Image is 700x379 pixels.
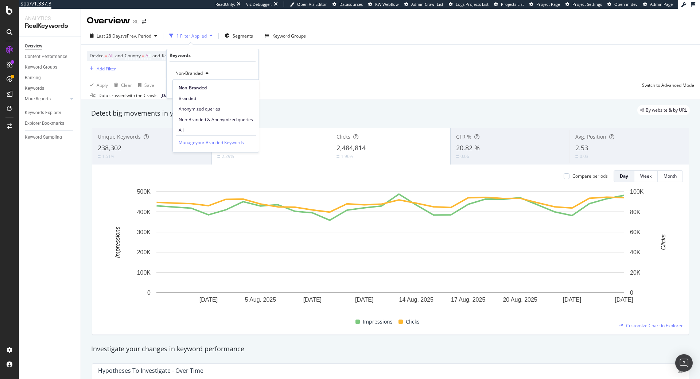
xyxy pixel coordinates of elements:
text: 80K [630,209,641,215]
div: Clear [121,82,132,88]
span: 238,302 [98,143,121,152]
div: Overview [87,15,130,27]
span: Impressions [363,317,393,326]
span: Clicks [337,133,350,140]
button: Segments [222,30,256,42]
div: Overview [25,42,42,50]
div: SL [133,18,139,25]
a: Keywords Explorer [25,109,75,117]
span: Avg. Position [575,133,606,140]
span: and [115,53,123,59]
div: Keywords Explorer [25,109,61,117]
img: Equal [217,155,220,158]
text: 100K [630,189,644,195]
a: Projects List [494,1,524,7]
span: Non-Branded [172,70,203,76]
div: arrow-right-arrow-left [142,19,146,24]
span: Project Settings [572,1,602,7]
img: Equal [337,155,339,158]
div: ReadOnly: [215,1,235,7]
a: Project Settings [565,1,602,7]
text: 0 [630,290,633,296]
div: Keywords [25,85,44,92]
div: Keyword Groups [272,33,306,39]
div: 2.29% [222,153,234,159]
div: Ranking [25,74,41,82]
span: Datasources [339,1,363,7]
a: Keywords [25,85,75,92]
div: Save [144,82,154,88]
div: A chart. [98,188,683,314]
div: Explorer Bookmarks [25,120,64,127]
div: More Reports [25,95,51,103]
div: Apply [97,82,108,88]
button: Keyword Groups [262,30,309,42]
div: Month [664,173,677,179]
div: legacy label [637,105,690,115]
span: 2.53 [575,143,588,152]
span: Unique Keywords [98,133,141,140]
span: Non-Branded [179,85,253,91]
span: Logs Projects List [456,1,489,7]
text: 20 Aug. 2025 [503,297,537,303]
button: Non-Branded [172,67,211,79]
span: Admin Crawl List [411,1,443,7]
div: Compare periods [572,173,608,179]
text: 60K [630,229,641,235]
button: 1 Filter Applied [166,30,215,42]
text: 300K [137,229,151,235]
text: 20K [630,270,641,276]
div: 1.51% [102,153,114,159]
span: CTR % [456,133,471,140]
a: Project Page [529,1,560,7]
span: = [142,53,144,59]
button: Save [135,79,154,91]
a: Explorer Bookmarks [25,120,75,127]
button: Apply [87,79,108,91]
a: Manageyour Branded Keywords [179,139,244,146]
text: 5 Aug. 2025 [245,297,276,303]
text: 14 Aug. 2025 [399,297,433,303]
div: 0.03 [580,153,588,159]
text: 0 [147,290,151,296]
button: Last 28 DaysvsPrev. Period [87,30,160,42]
span: Projects List [501,1,524,7]
button: Add Filter [87,64,116,73]
span: Country [125,53,141,59]
span: and [152,53,160,59]
div: Analytics [25,15,75,22]
text: 100K [137,270,151,276]
a: KW Webflow [368,1,399,7]
div: Keywords [170,52,191,58]
a: Datasources [332,1,363,7]
a: Open Viz Editor [290,1,327,7]
text: [DATE] [199,297,218,303]
div: Hypotheses to Investigate - Over Time [98,367,203,374]
a: Admin Crawl List [404,1,443,7]
text: 400K [137,209,151,215]
span: Non-Branded & Anonymized queries [179,116,253,123]
button: Switch to Advanced Mode [639,79,694,91]
span: = [105,53,107,59]
span: Anonymized queries [179,106,253,112]
text: 17 Aug. 2025 [451,297,485,303]
button: Week [634,170,658,182]
span: Branded [179,95,253,102]
div: Manage your Branded Keywords [179,139,244,146]
div: Investigate your changes in keyword performance [91,344,690,354]
span: Clicks [406,317,420,326]
div: Keyword Sampling [25,134,62,141]
button: Clear [111,79,132,91]
button: Day [614,170,634,182]
text: Clicks [660,235,666,250]
div: Viz Debugger: [246,1,272,7]
span: Project Page [536,1,560,7]
span: Admin Page [650,1,673,7]
a: Ranking [25,74,75,82]
a: Content Performance [25,53,75,61]
div: Week [640,173,652,179]
a: Logs Projects List [449,1,489,7]
button: Cancel [170,85,192,92]
button: Month [658,170,683,182]
span: All [108,51,113,61]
